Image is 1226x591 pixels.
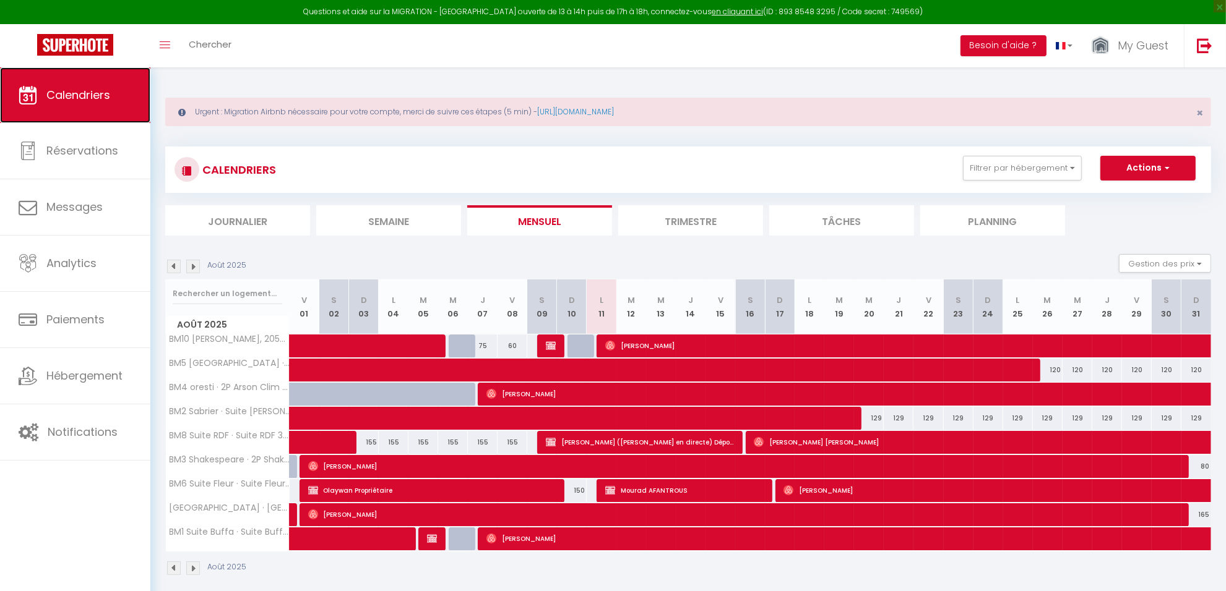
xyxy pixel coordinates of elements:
[706,279,735,334] th: 15
[628,294,635,306] abbr: M
[349,279,379,334] th: 03
[498,431,527,454] div: 155
[1082,24,1184,67] a: ... My Guest
[1091,35,1110,57] img: ...
[557,279,587,334] th: 10
[1105,294,1110,306] abbr: J
[913,279,943,334] th: 22
[449,294,457,306] abbr: M
[1063,279,1092,334] th: 27
[468,431,498,454] div: 155
[539,294,545,306] abbr: S
[468,334,498,357] div: 75
[944,279,973,334] th: 23
[1092,279,1122,334] th: 28
[1196,108,1203,119] button: Close
[973,279,1003,334] th: 24
[165,98,1211,126] div: Urgent : Migration Airbnb nécessaire pour votre compte, merci de suivre ces étapes (5 min) -
[498,334,527,357] div: 60
[498,279,527,334] th: 08
[865,294,873,306] abbr: M
[1118,38,1168,53] span: My Guest
[1193,294,1199,306] abbr: D
[168,455,291,464] span: BM3 Shakespeare · 2P Shakespeare 2 balcons/Clim & WIFI
[1181,359,1211,381] div: 120
[835,294,843,306] abbr: M
[1152,359,1181,381] div: 120
[1003,279,1033,334] th: 25
[913,407,943,430] div: 129
[1063,407,1092,430] div: 129
[1181,503,1211,526] div: 165
[884,407,913,430] div: 129
[956,294,961,306] abbr: S
[1044,294,1051,306] abbr: M
[168,359,291,368] span: BM5 [GEOGRAPHIC_DATA] · [GEOGRAPHIC_DATA]/Parking,[GEOGRAPHIC_DATA],AC
[1197,38,1212,53] img: logout
[392,294,395,306] abbr: L
[1016,294,1020,306] abbr: L
[408,431,438,454] div: 155
[308,478,556,502] span: Olaywan Propriétaire
[527,279,557,334] th: 09
[1163,294,1169,306] abbr: S
[168,503,291,512] span: [GEOGRAPHIC_DATA] · [GEOGRAPHIC_DATA], 1 min plage/Bail Mobilité
[420,294,427,306] abbr: M
[546,334,556,357] span: [PERSON_NAME] [PERSON_NAME]
[854,407,884,430] div: 129
[438,279,468,334] th: 06
[290,279,319,334] th: 01
[427,527,437,550] span: Propriétaire Pas de Ménage
[379,431,408,454] div: 155
[961,35,1047,56] button: Besoin d'aide ?
[168,431,291,440] span: BM8 Suite RDF · Suite RDF 3mins plage Parking clim 2 Chbres balcon
[618,205,763,236] li: Trimestre
[944,407,973,430] div: 129
[468,279,498,334] th: 07
[207,260,246,271] p: Août 2025
[48,424,118,440] span: Notifications
[331,294,337,306] abbr: S
[735,279,765,334] th: 16
[1033,279,1063,334] th: 26
[537,106,614,117] a: [URL][DOMAIN_NAME]
[718,294,723,306] abbr: V
[920,205,1065,236] li: Planning
[1074,294,1081,306] abbr: M
[46,312,105,327] span: Paiements
[438,431,468,454] div: 155
[319,279,349,334] th: 02
[166,316,289,334] span: Août 2025
[301,294,307,306] abbr: V
[688,294,693,306] abbr: J
[173,283,282,305] input: Rechercher un logement...
[1119,254,1211,273] button: Gestion des prix
[1181,455,1211,478] div: 80
[769,205,914,236] li: Tâches
[712,6,763,17] a: en cliquant ici
[587,279,616,334] th: 11
[168,407,291,416] span: BM2 Sabrier · Suite [PERSON_NAME] Mer 2 balcons/ Parking & Clim
[168,383,291,392] span: BM4 oresti · 2P Arson Clim Wifi Baclon 5Mins marche [GEOGRAPHIC_DATA]
[408,279,438,334] th: 05
[37,34,113,56] img: Super Booking
[646,279,676,334] th: 13
[308,454,1180,478] span: [PERSON_NAME]
[199,156,276,184] h3: CALENDRIERS
[1033,407,1063,430] div: 129
[1181,407,1211,430] div: 129
[379,279,408,334] th: 04
[1122,279,1152,334] th: 29
[189,38,231,51] span: Chercher
[1100,156,1196,181] button: Actions
[896,294,901,306] abbr: J
[600,294,603,306] abbr: L
[467,205,612,236] li: Mensuel
[509,294,515,306] abbr: V
[1033,359,1063,381] div: 120
[546,430,734,454] span: [PERSON_NAME] ([PERSON_NAME] en directe) Dépot de garatntie caution à récuperer en cash le jour d...
[1152,279,1181,334] th: 30
[765,279,795,334] th: 17
[926,294,931,306] abbr: V
[1003,407,1033,430] div: 129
